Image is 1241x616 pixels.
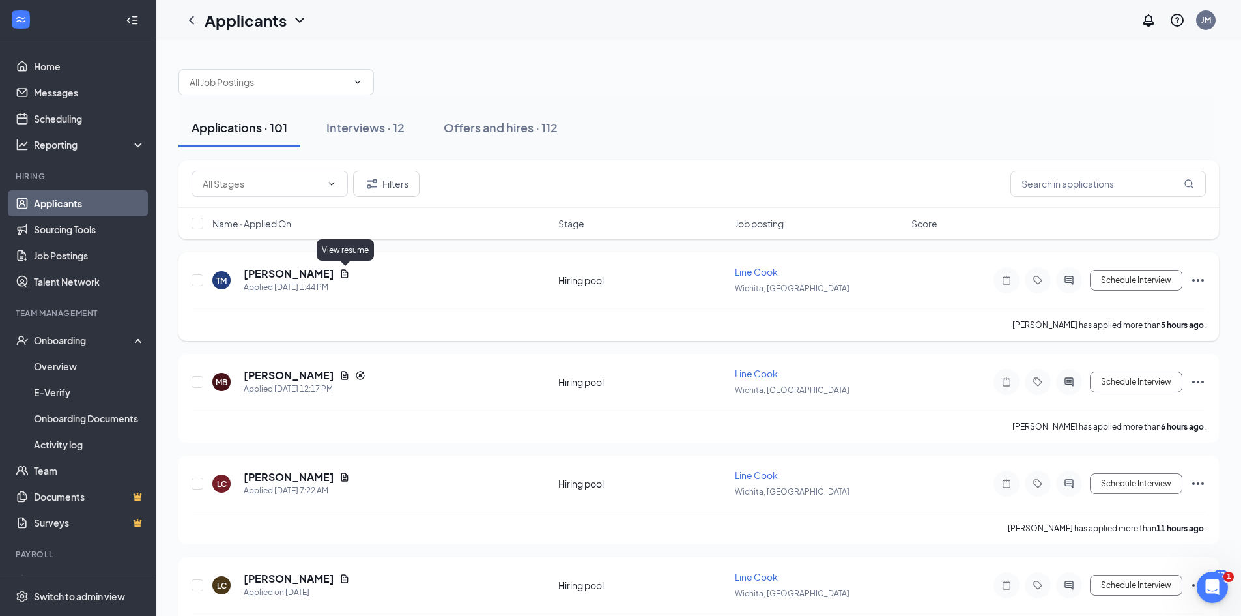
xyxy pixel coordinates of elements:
[735,368,778,379] span: Line Cook
[1190,476,1206,491] svg: Ellipses
[339,370,350,381] svg: Document
[364,176,380,192] svg: Filter
[34,590,125,603] div: Switch to admin view
[34,432,145,458] a: Activity log
[1061,275,1077,286] svg: ActiveChat
[34,53,145,80] a: Home
[558,579,727,592] div: Hiring pool
[16,308,143,319] div: Team Management
[558,375,727,389] div: Hiring pool
[1008,523,1206,534] p: [PERSON_NAME] has applied more than .
[1090,270,1182,291] button: Schedule Interview
[34,484,145,510] a: DocumentsCrown
[1190,272,1206,288] svg: Ellipses
[34,138,146,151] div: Reporting
[16,334,29,347] svg: UserCheck
[34,190,145,216] a: Applicants
[1090,473,1182,494] button: Schedule Interview
[126,14,139,27] svg: Collapse
[34,379,145,405] a: E-Verify
[1214,570,1228,581] div: 17
[244,281,350,294] div: Applied [DATE] 1:44 PM
[244,470,334,484] h5: [PERSON_NAME]
[352,77,363,87] svg: ChevronDown
[1061,377,1077,387] svg: ActiveChat
[353,171,420,197] button: Filter Filters
[999,478,1014,489] svg: Note
[217,580,227,591] div: LC
[999,377,1014,387] svg: Note
[16,138,29,151] svg: Analysis
[203,177,321,191] input: All Stages
[1030,377,1046,387] svg: Tag
[212,217,291,230] span: Name · Applied On
[34,106,145,132] a: Scheduling
[217,478,227,490] div: LC
[1223,572,1234,582] span: 1
[1190,578,1206,593] svg: Ellipses
[16,171,143,182] div: Hiring
[34,80,145,106] a: Messages
[205,9,287,31] h1: Applicants
[1141,12,1156,28] svg: Notifications
[326,179,337,189] svg: ChevronDown
[34,510,145,536] a: SurveysCrown
[735,266,778,278] span: Line Cook
[558,477,727,490] div: Hiring pool
[735,571,778,583] span: Line Cook
[735,469,778,481] span: Line Cook
[1156,523,1204,533] b: 11 hours ago
[911,217,937,230] span: Score
[1010,171,1206,197] input: Search in applications
[735,284,849,293] span: Wichita, [GEOGRAPHIC_DATA]
[735,487,849,497] span: Wichita, [GEOGRAPHIC_DATA]
[1169,12,1185,28] svg: QuestionInfo
[999,275,1014,286] svg: Note
[339,472,350,482] svg: Document
[244,572,334,586] h5: [PERSON_NAME]
[1061,580,1077,591] svg: ActiveChat
[558,274,727,287] div: Hiring pool
[244,484,350,497] div: Applied [DATE] 7:22 AM
[355,370,365,381] svg: Reapply
[1012,421,1206,432] p: [PERSON_NAME] has applied more than .
[326,119,405,136] div: Interviews · 12
[1201,14,1211,25] div: JM
[244,267,334,281] h5: [PERSON_NAME]
[1197,572,1228,603] iframe: Intercom live chat
[34,458,145,484] a: Team
[339,574,350,584] svg: Document
[1061,478,1077,489] svg: ActiveChat
[16,590,29,603] svg: Settings
[735,217,784,230] span: Job posting
[1090,372,1182,392] button: Schedule Interview
[34,568,145,594] a: PayrollCrown
[1012,319,1206,330] p: [PERSON_NAME] has applied more than .
[1190,374,1206,390] svg: Ellipses
[735,589,849,598] span: Wichita, [GEOGRAPHIC_DATA]
[1030,478,1046,489] svg: Tag
[34,353,145,379] a: Overview
[244,586,350,599] div: Applied on [DATE]
[1161,320,1204,330] b: 5 hours ago
[1161,422,1204,432] b: 6 hours ago
[1090,575,1182,596] button: Schedule Interview
[190,75,347,89] input: All Job Postings
[558,217,584,230] span: Stage
[1030,275,1046,286] svg: Tag
[184,12,199,28] svg: ChevronLeft
[216,377,227,388] div: MB
[1030,580,1046,591] svg: Tag
[244,383,365,396] div: Applied [DATE] 12:17 PM
[339,269,350,279] svg: Document
[999,580,1014,591] svg: Note
[244,368,334,383] h5: [PERSON_NAME]
[216,275,227,286] div: TM
[735,385,849,395] span: Wichita, [GEOGRAPHIC_DATA]
[34,269,145,295] a: Talent Network
[444,119,558,136] div: Offers and hires · 112
[317,239,374,261] div: View resume
[14,13,27,26] svg: WorkstreamLogo
[34,242,145,269] a: Job Postings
